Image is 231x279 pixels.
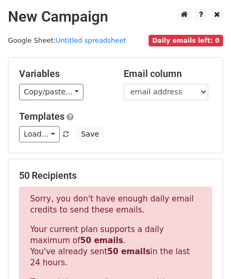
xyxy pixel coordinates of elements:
h5: Email column [124,68,212,80]
a: Daily emails left: 0 [149,36,223,44]
small: Google Sheet: [8,36,126,44]
strong: 50 emails [80,236,123,245]
a: Untitled spreadsheet [56,36,126,44]
a: Copy/paste... [19,84,84,100]
h5: Variables [19,68,108,80]
button: Save [76,126,104,142]
p: Your current plan supports a daily maximum of . You've already sent in the last 24 hours. [30,224,201,268]
span: Daily emails left: 0 [149,35,223,46]
a: Load... [19,126,60,142]
strong: 50 emails [107,247,150,256]
h5: 50 Recipients [19,170,212,181]
a: Templates [19,111,64,122]
h2: New Campaign [8,8,223,26]
p: Sorry, you don't have enough daily email credits to send these emails. [30,194,201,216]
